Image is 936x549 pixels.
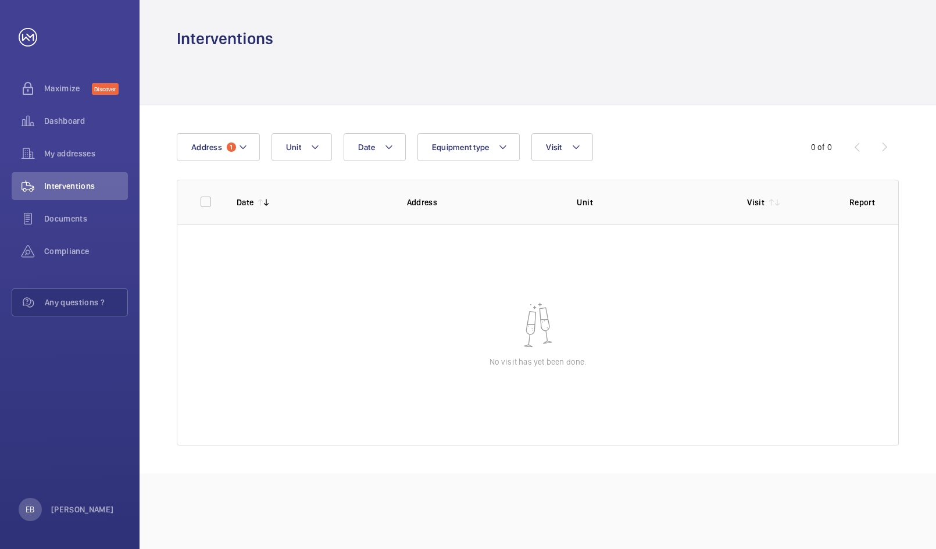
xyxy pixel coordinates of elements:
span: Unit [286,142,301,152]
span: Documents [44,213,128,224]
span: Dashboard [44,115,128,127]
span: Address [191,142,222,152]
h1: Interventions [177,28,273,49]
p: [PERSON_NAME] [51,504,114,515]
span: Visit [546,142,562,152]
button: Equipment type [417,133,520,161]
button: Unit [271,133,332,161]
span: My addresses [44,148,128,159]
span: Compliance [44,245,128,257]
p: Unit [577,197,728,208]
span: Equipment type [432,142,490,152]
span: Maximize [44,83,92,94]
span: 1 [227,142,236,152]
button: Date [344,133,406,161]
p: Visit [747,197,764,208]
p: EB [26,504,34,515]
span: Interventions [44,180,128,192]
button: Visit [531,133,592,161]
span: Date [358,142,375,152]
div: 0 of 0 [811,141,832,153]
button: Address1 [177,133,260,161]
span: Any questions ? [45,297,127,308]
span: Discover [92,83,119,95]
p: Report [849,197,875,208]
p: Date [237,197,253,208]
p: Address [407,197,559,208]
p: No visit has yet been done. [490,356,587,368]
